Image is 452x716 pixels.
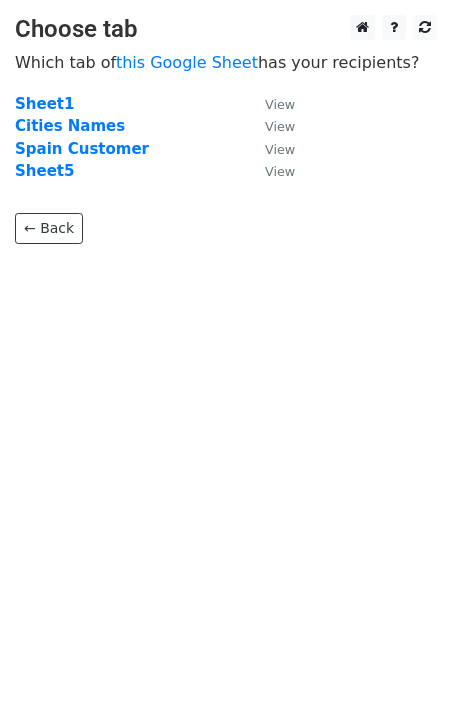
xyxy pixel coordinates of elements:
[245,140,295,158] a: View
[15,15,437,44] h3: Choose tab
[245,95,295,113] a: View
[15,140,149,158] a: Spain Customer
[15,213,83,244] a: ← Back
[116,53,258,72] a: this Google Sheet
[265,119,295,134] small: View
[15,162,74,180] a: Sheet5
[245,117,295,135] a: View
[245,162,295,180] a: View
[265,97,295,112] small: View
[15,117,125,135] a: Cities Names
[15,52,437,73] p: Which tab of has your recipients?
[15,95,74,113] a: Sheet1
[265,164,295,179] small: View
[265,142,295,157] small: View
